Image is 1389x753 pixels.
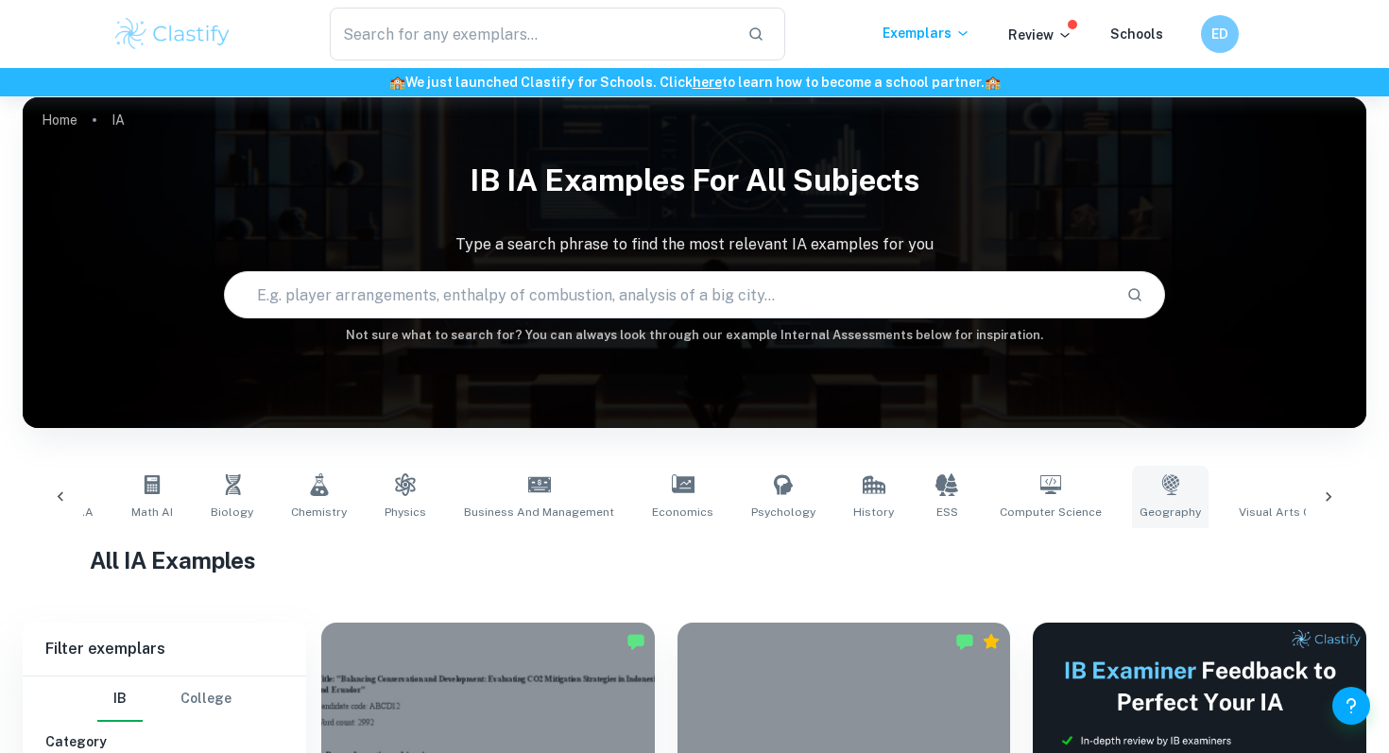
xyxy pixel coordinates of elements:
button: ED [1201,15,1239,53]
h1: IB IA examples for all subjects [23,150,1366,211]
div: Filter type choice [97,676,231,722]
span: Economics [652,504,713,521]
div: Premium [982,632,1001,651]
button: IB [97,676,143,722]
a: Home [42,107,77,133]
img: Marked [626,632,645,651]
button: College [180,676,231,722]
p: Type a search phrase to find the most relevant IA examples for you [23,233,1366,256]
span: History [853,504,894,521]
button: Search [1119,279,1151,311]
span: Geography [1140,504,1201,521]
span: Computer Science [1000,504,1102,521]
span: 🏫 [389,75,405,90]
a: Schools [1110,26,1163,42]
span: Math AI [131,504,173,521]
h6: Not sure what to search for? You can always look through our example Internal Assessments below f... [23,326,1366,345]
span: Chemistry [291,504,347,521]
button: Help and Feedback [1332,687,1370,725]
h6: Category [45,731,283,752]
h6: ED [1209,24,1231,44]
span: Business and Management [464,504,614,521]
h6: We just launched Clastify for Schools. Click to learn how to become a school partner. [4,72,1385,93]
img: Marked [955,632,974,651]
p: Exemplars [883,23,970,43]
p: IA [111,110,125,130]
span: Biology [211,504,253,521]
p: Review [1008,25,1072,45]
input: Search for any exemplars... [330,8,732,60]
span: Physics [385,504,426,521]
span: Psychology [751,504,815,521]
span: ESS [936,504,958,521]
a: here [693,75,722,90]
h6: Filter exemplars [23,623,306,676]
span: 🏫 [985,75,1001,90]
input: E.g. player arrangements, enthalpy of combustion, analysis of a big city... [225,268,1110,321]
h1: All IA Examples [90,543,1299,577]
img: Clastify logo [112,15,232,53]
